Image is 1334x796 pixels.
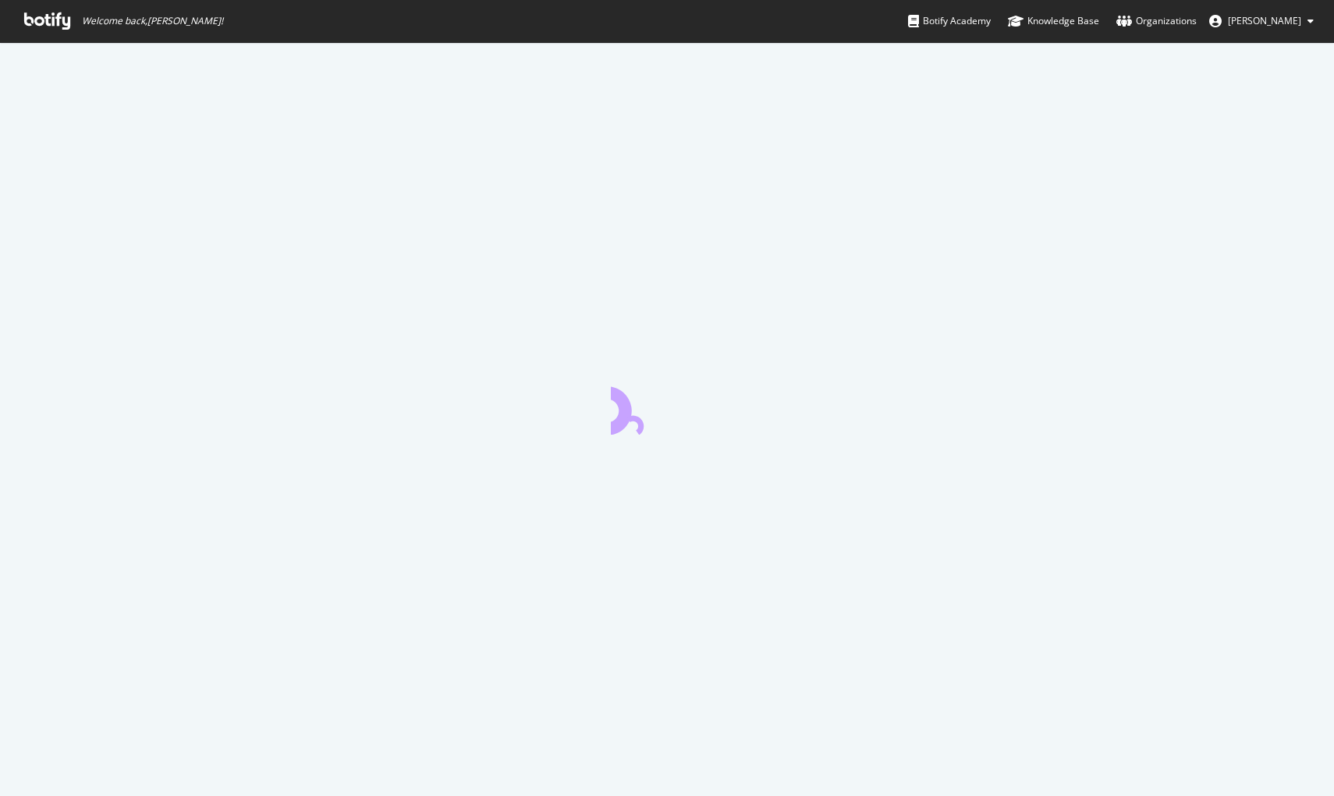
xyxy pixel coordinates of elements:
div: Organizations [1116,13,1197,29]
div: Botify Academy [908,13,991,29]
span: Natalie Eisen [1228,14,1301,27]
div: animation [611,378,723,435]
span: Welcome back, [PERSON_NAME] ! [82,15,223,27]
button: [PERSON_NAME] [1197,9,1326,34]
div: Knowledge Base [1008,13,1099,29]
